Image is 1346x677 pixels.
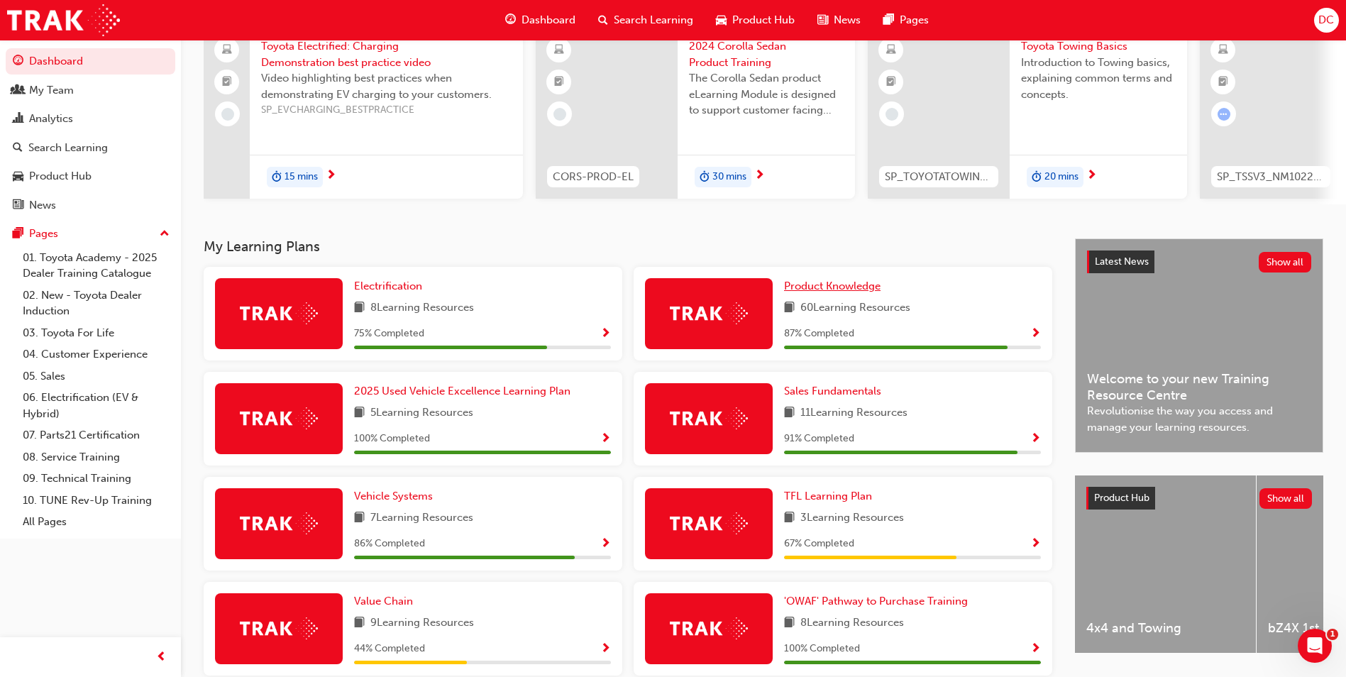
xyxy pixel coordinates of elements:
span: search-icon [598,11,608,29]
span: 67 % Completed [784,536,854,552]
a: 01. Toyota Academy - 2025 Dealer Training Catalogue [17,247,175,285]
span: book-icon [354,510,365,527]
span: 'OWAF' Pathway to Purchase Training [784,595,968,607]
span: 30 mins [712,169,746,185]
span: learningResourceType_ELEARNING-icon [886,41,896,60]
a: Product Hub [6,163,175,189]
div: Search Learning [28,140,108,156]
a: Product HubShow all [1086,487,1312,510]
span: 75 % Completed [354,326,424,342]
span: 100 % Completed [354,431,430,447]
img: Trak [670,407,748,429]
button: Show Progress [600,640,611,658]
a: News [6,192,175,219]
a: pages-iconPages [872,6,940,35]
a: Analytics [6,106,175,132]
span: 20 mins [1044,169,1079,185]
span: duration-icon [1032,168,1042,187]
a: 03. Toyota For Life [17,322,175,344]
span: next-icon [754,170,765,182]
span: booktick-icon [222,73,232,92]
span: Show Progress [1030,643,1041,656]
iframe: Intercom live chat [1298,629,1332,663]
span: Value Chain [354,595,413,607]
div: Product Hub [29,168,92,185]
a: 08. Service Training [17,446,175,468]
span: Vehicle Systems [354,490,433,502]
span: 100 % Completed [784,641,860,657]
a: Vehicle Systems [354,488,438,505]
button: DC [1314,8,1339,33]
h3: My Learning Plans [204,238,1052,255]
span: up-icon [160,225,170,243]
span: pages-icon [883,11,894,29]
a: Latest NewsShow allWelcome to your new Training Resource CentreRevolutionise the way you access a... [1075,238,1323,453]
span: duration-icon [700,168,710,187]
a: search-iconSearch Learning [587,6,705,35]
a: Value Chain [354,593,419,610]
span: The Corolla Sedan product eLearning Module is designed to support customer facing sales staff wit... [689,70,844,119]
span: duration-icon [272,168,282,187]
a: All Pages [17,511,175,533]
a: Latest NewsShow all [1087,251,1311,273]
button: Pages [6,221,175,247]
a: CORS-PROD-EL2024 Corolla Sedan Product TrainingThe Corolla Sedan product eLearning Module is desi... [536,27,855,199]
a: My Team [6,77,175,104]
span: news-icon [817,11,828,29]
span: Latest News [1095,255,1149,268]
a: Dashboard [6,48,175,75]
button: Show Progress [1030,430,1041,448]
span: guage-icon [13,55,23,68]
span: Show Progress [1030,328,1041,341]
div: My Team [29,82,74,99]
span: news-icon [13,199,23,212]
a: Search Learning [6,135,175,161]
a: 07. Parts21 Certification [17,424,175,446]
a: 06. Electrification (EV & Hybrid) [17,387,175,424]
button: Show Progress [1030,535,1041,553]
span: pages-icon [13,228,23,241]
a: 05. Sales [17,365,175,387]
span: Product Hub [1094,492,1149,504]
span: laptop-icon [222,41,232,60]
button: Show Progress [600,430,611,448]
span: Search Learning [614,12,693,28]
span: Show Progress [600,538,611,551]
span: Revolutionise the way you access and manage your learning resources. [1087,403,1311,435]
a: 09. Technical Training [17,468,175,490]
button: Show Progress [1030,640,1041,658]
span: book-icon [784,510,795,527]
a: car-iconProduct Hub [705,6,806,35]
a: Electrification [354,278,428,295]
span: book-icon [354,299,365,317]
img: Trak [670,512,748,534]
span: CORS-PROD-EL [553,169,634,185]
span: 44 % Completed [354,641,425,657]
span: 87 % Completed [784,326,854,342]
span: book-icon [784,404,795,422]
img: Trak [7,4,120,36]
span: Sales Fundamentals [784,385,881,397]
a: 4x4 and Towing [1075,475,1256,653]
span: learningResourceType_ELEARNING-icon [1218,41,1228,60]
button: Show Progress [600,325,611,343]
span: 1 [1327,629,1338,640]
span: Show Progress [1030,538,1041,551]
img: Trak [670,617,748,639]
span: SP_TSSV3_NM1022_EL [1217,169,1325,185]
span: 5 Learning Resources [370,404,473,422]
span: car-icon [716,11,727,29]
span: car-icon [13,170,23,183]
div: News [29,197,56,214]
span: booktick-icon [886,73,896,92]
span: book-icon [354,404,365,422]
img: Trak [240,407,318,429]
span: 8 Learning Resources [370,299,474,317]
span: 4x4 and Towing [1086,620,1245,637]
span: 9 Learning Resources [370,615,474,632]
button: Show Progress [1030,325,1041,343]
button: Show all [1259,488,1313,509]
span: SP_EVCHARGING_BESTPRACTICE [261,102,512,119]
a: guage-iconDashboard [494,6,587,35]
span: Toyota Towing Basics [1021,38,1176,55]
